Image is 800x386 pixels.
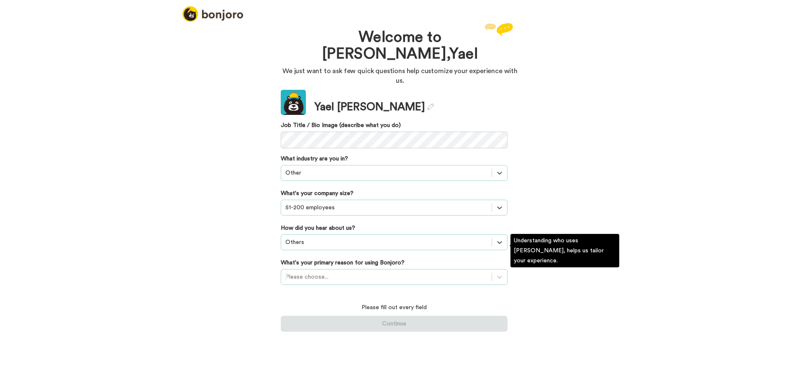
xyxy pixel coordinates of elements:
[510,234,619,267] div: Understanding who uses [PERSON_NAME], helps us tailor your experience.
[281,303,508,312] p: Please fill out every field
[314,99,434,115] div: Yael [PERSON_NAME]
[306,29,494,62] h1: Welcome to [PERSON_NAME], Yael
[281,66,519,86] p: We just want to ask few quick questions help customize your experience with us.
[281,189,354,198] label: What's your company size?
[281,259,405,267] label: What's your primary reason for using Bonjoro?
[281,121,508,130] label: Job Title / Bio Image (describe what you do)
[281,155,348,163] label: What industry are you in?
[281,224,355,232] label: How did you hear about us?
[182,6,243,22] img: logo_full.png
[281,316,508,332] button: Continue
[485,23,513,36] img: reply.svg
